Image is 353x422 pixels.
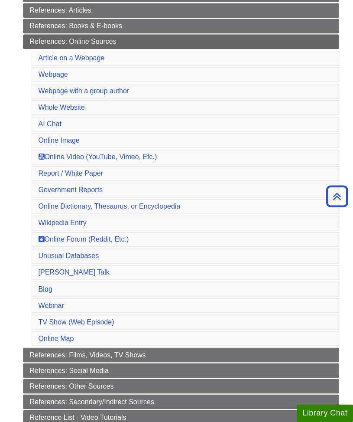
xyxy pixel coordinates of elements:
a: AI Chat [39,120,62,128]
a: TV Show (Web Episode) [39,318,114,325]
a: Blog [39,285,52,292]
a: Webinar [39,301,64,309]
a: References: Online Sources [23,34,339,49]
a: References: Films, Videos, TV Shows [23,347,339,362]
a: Government Reports [39,186,103,193]
a: Online Video (YouTube, Vimeo, Etc.) [39,153,157,160]
a: [PERSON_NAME] Talk [39,268,110,276]
a: References: Books & E-books [23,19,339,33]
a: Online Forum (Reddit, Etc.) [39,236,129,243]
a: References: Other Sources [23,379,339,393]
a: Unusual Databases [39,252,99,259]
a: Whole Website [39,104,85,111]
a: Webpage with a group author [39,87,130,95]
a: Online Dictionary, Thesaurus, or Encyclopedia [39,203,181,210]
a: Wikipedia Entry [39,219,87,226]
a: Online Map [39,334,74,342]
a: Online Image [39,137,80,144]
a: Report / White Paper [39,170,103,177]
button: Library Chat [297,404,353,422]
a: Webpage [39,71,68,78]
a: References: Secondary/Indirect Sources [23,394,339,409]
a: References: Articles [23,3,339,18]
a: Back to Top [323,190,351,202]
a: References: Social Media [23,363,339,378]
a: Article on a Webpage [39,54,105,62]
